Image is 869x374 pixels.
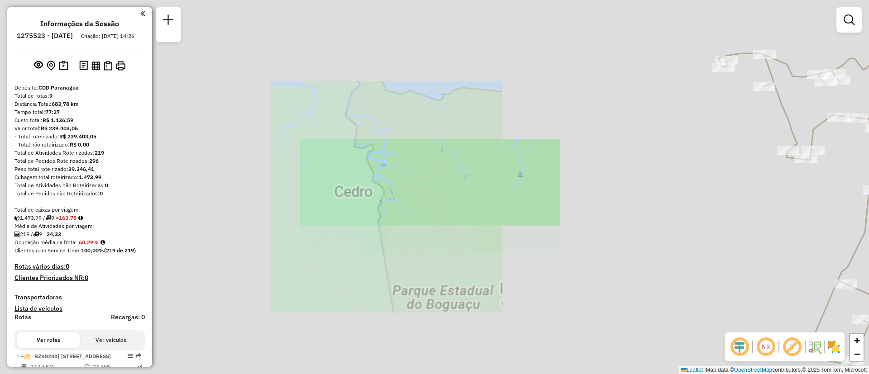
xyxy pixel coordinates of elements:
button: Logs desbloquear sessão [77,59,90,73]
strong: 683,78 km [52,100,79,107]
a: Zoom out [850,347,864,361]
span: Exibir rótulo [781,336,803,358]
h6: 1275523 - [DATE] [17,32,73,40]
strong: 9 [49,92,53,99]
td: 74,79% [92,362,136,371]
strong: R$ 1.136,59 [43,117,73,123]
strong: 296 [89,157,99,164]
div: Custo total: [14,116,145,124]
button: Imprimir Rotas [114,59,127,72]
strong: R$ 239.403,05 [41,125,78,132]
span: BZK8288 [34,353,57,360]
strong: 163,78 [59,214,76,221]
h4: Lista de veículos [14,305,145,312]
a: Exibir filtros [840,11,858,29]
em: Média calculada utilizando a maior ocupação (%Peso ou %Cubagem) de cada rota da sessão. Rotas cro... [100,240,105,245]
div: Total de Atividades Roteirizadas: [14,149,145,157]
div: Total de rotas: [14,92,145,100]
button: Centralizar mapa no depósito ou ponto de apoio [45,59,57,73]
span: − [854,348,860,360]
button: Ver veículos [80,332,142,348]
img: Exibir/Ocultar setores [826,340,841,354]
div: Peso total roteirizado: [14,165,145,173]
i: Total de rotas [45,215,51,221]
strong: R$ 0,00 [70,141,89,148]
div: - Total não roteirizado: [14,141,145,149]
strong: CDD Paranagua [38,84,79,91]
div: Total de Atividades não Roteirizadas: [14,181,145,189]
span: Clientes com Service Time: [14,247,81,254]
span: | [STREET_ADDRESS] [57,353,111,360]
div: Depósito: [14,84,145,92]
a: Zoom in [850,334,864,347]
strong: 219 [95,149,104,156]
a: Rotas [14,313,31,321]
a: Clique aqui para minimizar o painel [140,8,145,19]
i: % de utilização do peso [84,364,91,369]
span: Ocultar deslocamento [729,336,750,358]
strong: 77:27 [45,109,60,115]
span: 1 - [16,353,111,360]
em: Rota exportada [136,353,141,359]
div: Total de Pedidos Roteirizados: [14,157,145,165]
div: - Total roteirizado: [14,133,145,141]
span: Ocupação média da frota: [14,239,77,246]
a: Nova sessão e pesquisa [159,11,177,31]
i: Meta Caixas/viagem: 182,26 Diferença: -18,48 [78,215,83,221]
h4: Recargas: 0 [111,313,145,321]
div: Média de Atividades por viagem: [14,222,145,230]
strong: 39.346,41 [68,166,94,172]
div: Cubagem total roteirizado: [14,173,145,181]
a: Leaflet [681,367,703,373]
img: Fluxo de ruas [807,340,822,354]
strong: 0 [66,262,69,270]
span: + [854,335,860,346]
div: Total de Pedidos não Roteirizados: [14,189,145,198]
td: 22,19 KM [30,362,83,371]
strong: 68,29% [79,239,99,246]
div: Criação: [DATE] 14:26 [77,32,138,40]
strong: 24,33 [47,231,61,237]
strong: R$ 239.403,05 [59,133,96,140]
i: Rota otimizada [137,364,143,369]
strong: 1.473,99 [79,174,101,180]
button: Visualizar relatório de Roteirização [90,59,102,71]
div: 1.473,99 / 9 = [14,214,145,222]
em: Opções [128,353,133,359]
i: Total de Atividades [14,232,20,237]
h4: Clientes Priorizados NR: [14,274,145,282]
button: Painel de Sugestão [57,59,70,73]
div: Distância Total: [14,100,145,108]
i: Distância Total [21,364,27,369]
strong: 0 [85,274,88,282]
div: Total de caixas por viagem: [14,206,145,214]
button: Ver rotas [17,332,80,348]
strong: 0 [105,182,108,189]
span: Ocultar NR [755,336,777,358]
h4: Rotas vários dias: [14,263,145,270]
span: | [704,367,706,373]
a: OpenStreetMap [734,367,773,373]
strong: 0 [100,190,103,197]
i: Cubagem total roteirizado [14,215,20,221]
div: Valor total: [14,124,145,133]
div: Map data © contributors,© 2025 TomTom, Microsoft [679,366,869,374]
h4: Informações da Sessão [40,19,119,28]
strong: (219 de 219) [104,247,136,254]
button: Visualizar Romaneio [102,59,114,72]
div: 219 / 9 = [14,230,145,238]
i: Total de rotas [33,232,39,237]
button: Exibir sessão original [32,58,45,73]
h4: Transportadoras [14,294,145,301]
div: Tempo total: [14,108,145,116]
strong: 100,00% [81,247,104,254]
